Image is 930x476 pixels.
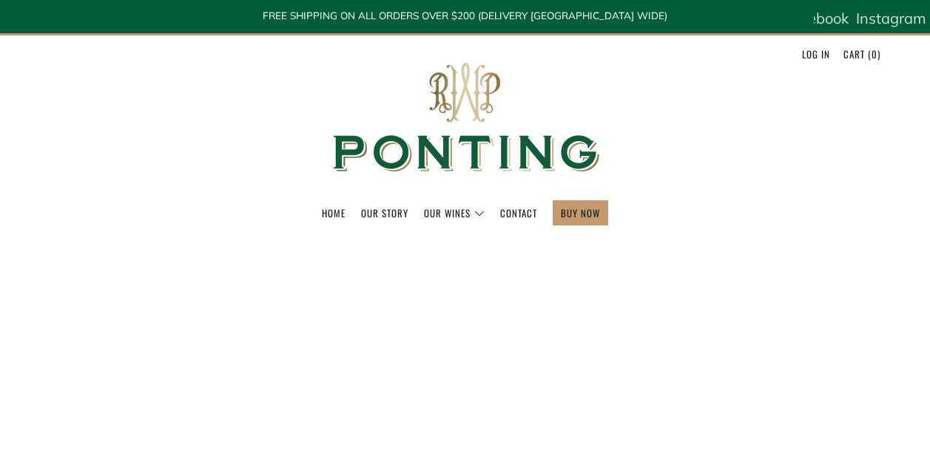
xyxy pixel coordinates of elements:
span: Instagram [856,9,926,27]
span: 0 [872,47,877,61]
a: Contact [500,201,537,225]
a: Our Wines [424,201,485,225]
a: Our Story [361,201,408,225]
a: Facebook [784,4,849,33]
a: BUY NOW [561,201,600,225]
a: Log in [802,42,830,66]
img: Ponting Wines [317,35,613,200]
a: Home [322,201,346,225]
a: Cart (0) [843,42,880,66]
span: Facebook [784,9,849,27]
a: Instagram [856,4,926,33]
